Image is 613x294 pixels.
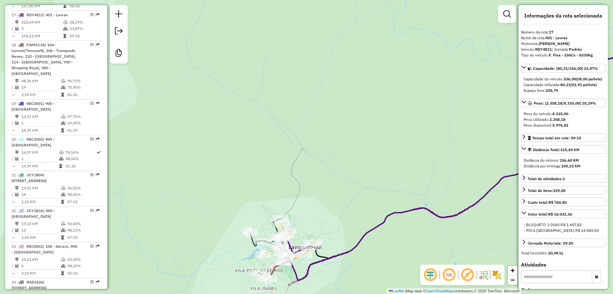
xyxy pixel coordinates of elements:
i: Tempo total em rota [61,236,64,239]
span: 23 - [11,244,77,254]
td: 98,11% [67,227,99,233]
td: 28,29% [69,19,100,26]
div: Map data © contributors,© 2025 TomTom, Microsoft [387,289,521,294]
td: 08:56 [69,3,100,9]
strong: 17 [549,30,553,34]
td: 3 [21,26,63,32]
strong: 20,98 hL [548,251,564,255]
strong: 336,00 [564,77,576,81]
i: Tempo total em rota [61,93,64,97]
div: Espaço livre: [524,88,603,93]
img: Fluxo de ruas [478,270,488,280]
span: Peso do veículo: [524,111,568,116]
i: Distância Total [15,258,19,261]
em: Rota exportada [96,209,100,212]
td: / [11,263,15,269]
div: Valor total: [528,211,572,217]
i: Total de Atividades [15,264,19,268]
span: R$ 1.447,82 [561,222,582,227]
td: / [11,156,15,162]
em: Rota exportada [96,173,100,177]
em: Rota exportada [96,101,100,105]
span: 18 - [11,42,76,76]
div: Peso Utilizado: [524,117,603,122]
i: % de utilização da cubagem [61,121,66,125]
td: 12 [21,227,61,233]
div: Motorista: [521,41,605,47]
td: 6 [21,263,61,269]
em: Rota exportada [96,137,100,141]
span: Exibir rótulo [460,267,475,283]
em: Rota exportada [96,43,100,47]
span: Ocultar deslocamento [423,267,438,283]
td: 19 [21,84,61,91]
div: Valor total:R$ 16.032,36 [521,219,605,236]
td: / [11,84,15,91]
i: Rota otimizada [97,151,101,154]
i: % de utilização do peso [61,115,66,119]
td: = [11,234,15,241]
span: 19 - [11,101,55,112]
td: / [11,227,15,233]
i: Distância Total [15,151,19,154]
td: 1 [21,156,59,162]
div: Capacidade Utilizada: [524,82,603,88]
h4: Informações da rota selecionada [521,13,605,19]
td: 48,54% [65,156,96,162]
strong: RDY4E11 [535,47,552,52]
div: Total hectolitro: [521,250,605,256]
a: Jornada Motorista: 09:20 [521,239,605,247]
strong: R$ 760,80 [549,200,567,205]
span: REC3002 [26,137,43,142]
a: Leaflet [389,289,404,293]
td: 06:26 [67,92,99,98]
td: 96,72% [67,78,99,84]
span: Tempo total em rota: 09:15 [532,136,581,140]
span: Capacidade: (80,21/336,00) 23,87% [533,66,598,71]
a: Distância Total:315,69 KM [521,145,605,154]
td: = [11,163,15,169]
span: | 900 - [GEOGRAPHIC_DATA] [11,101,55,112]
span: | 108 - Itarare, 900 - [GEOGRAPHIC_DATA] [11,244,77,254]
span: 22 - [11,208,55,219]
em: Opções [90,280,94,284]
i: Distância Total [15,115,19,119]
i: Tempo total em rota [63,4,66,8]
i: % de utilização da cubagem [61,228,66,232]
strong: 80,21 [560,82,571,87]
td: = [11,199,15,205]
i: % de utilização da cubagem [61,193,66,196]
strong: 3 [563,176,565,181]
a: Valor total:R$ 16.032,36 [521,209,605,218]
span: | 900 - [GEOGRAPHIC_DATA] [11,137,55,147]
i: Distância Total [15,79,19,83]
span: JCY1B04 [26,173,43,177]
td: 07:03 [67,199,99,205]
a: Nova sessão e pesquisa [112,8,125,22]
div: Total de itens: [528,188,565,194]
strong: (08,00 pallets) [576,77,602,81]
i: Distância Total [15,186,19,190]
i: Distância Total [15,20,19,24]
td: 14,37 KM [21,127,61,134]
td: 01:26 [65,163,96,169]
a: Total de itens:329,00 [521,186,605,195]
em: Opções [90,173,94,177]
div: Distância do retorno: [524,158,603,163]
td: 17,13 KM [21,221,61,227]
div: Capacidade do veículo: [524,76,603,82]
span: − [511,276,515,284]
span: + [511,266,515,274]
span: 17 - [11,12,68,17]
div: Tipo do veículo: [521,52,605,58]
span: | [STREET_ADDRESS] [11,173,47,183]
span: R$ 14.584,54 [575,228,599,233]
td: 74,16% [65,149,96,156]
span: 24 - [11,280,47,290]
a: Capacidade: (80,21/336,00) 23,87% [521,64,605,72]
em: Opções [90,101,94,105]
strong: 105,23 KM [561,164,580,168]
em: Opções [90,13,94,17]
span: 315,69 KM [560,147,579,152]
div: Veículo: [521,47,605,52]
